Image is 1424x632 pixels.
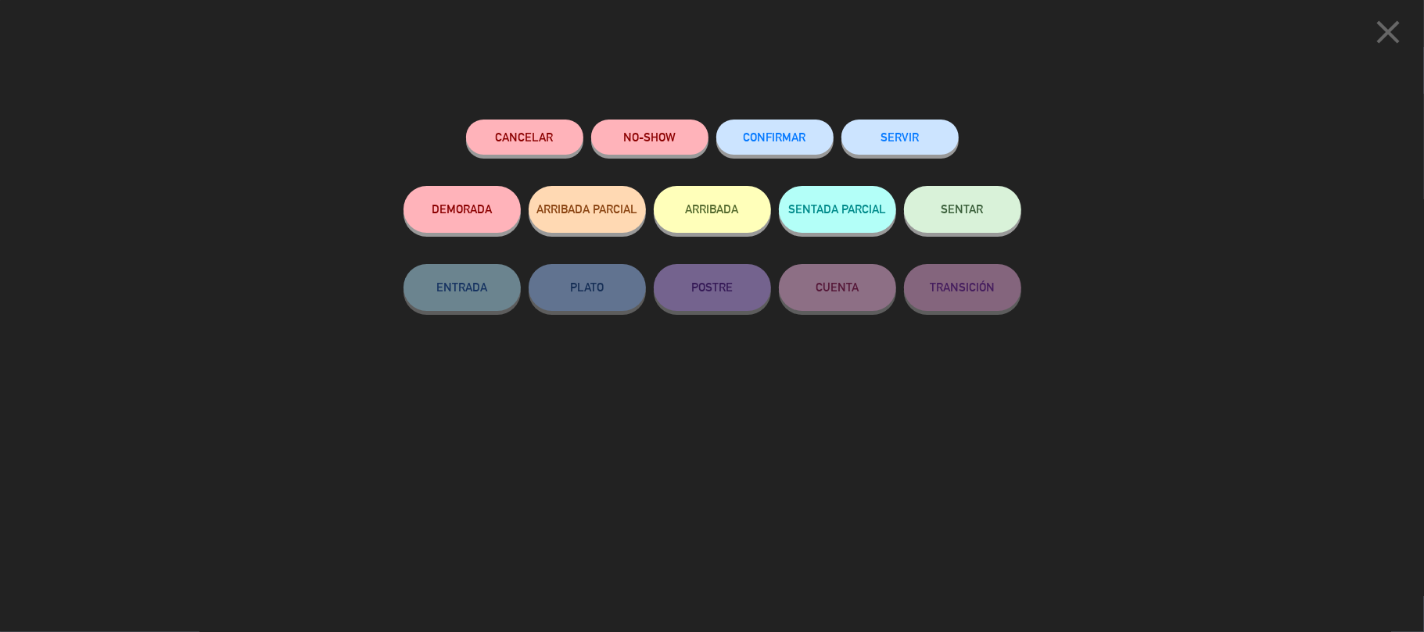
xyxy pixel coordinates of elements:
[841,120,959,155] button: SERVIR
[779,186,896,233] button: SENTADA PARCIAL
[404,186,521,233] button: DEMORADA
[904,186,1021,233] button: SENTAR
[904,264,1021,311] button: TRANSICIÓN
[1364,12,1412,58] button: close
[654,186,771,233] button: ARRIBADA
[716,120,834,155] button: CONFIRMAR
[466,120,583,155] button: Cancelar
[591,120,708,155] button: NO-SHOW
[654,264,771,311] button: POSTRE
[529,264,646,311] button: PLATO
[404,264,521,311] button: ENTRADA
[1368,12,1408,52] i: close
[529,186,646,233] button: ARRIBADA PARCIAL
[942,202,984,216] span: SENTAR
[744,130,806,144] span: CONFIRMAR
[536,202,637,216] span: ARRIBADA PARCIAL
[779,264,896,311] button: CUENTA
